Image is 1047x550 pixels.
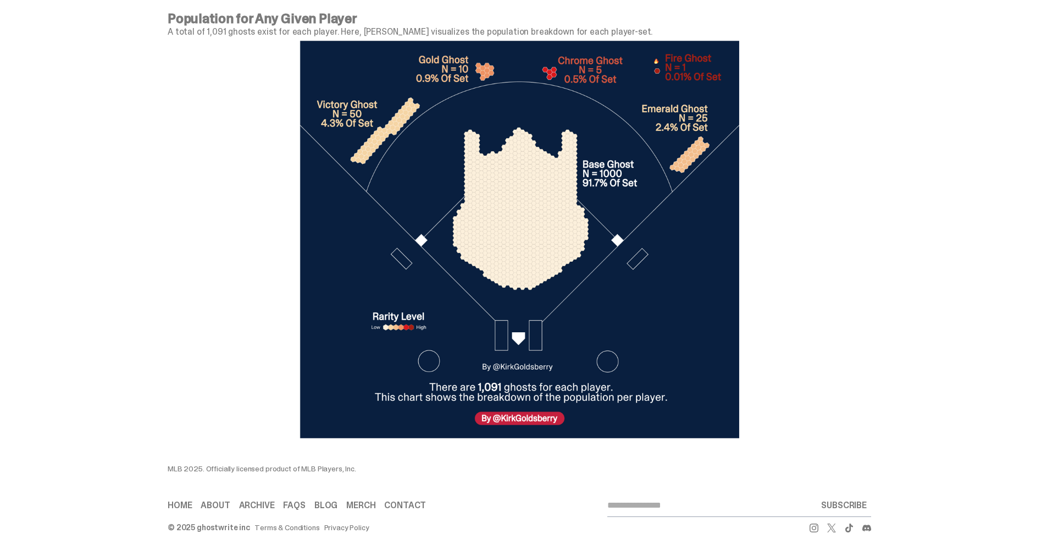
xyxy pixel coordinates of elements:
a: Blog [314,501,337,510]
p: Population for Any Given Player [168,12,871,25]
a: FAQs [283,501,305,510]
a: Terms & Conditions [254,524,319,531]
button: SUBSCRIBE [817,494,871,516]
div: MLB 2025. Officially licensed product of MLB Players, Inc. [168,465,607,472]
a: Home [168,501,192,510]
a: Contact [384,501,426,510]
div: © 2025 ghostwrite inc [168,524,250,531]
a: Merch [346,501,375,510]
a: Archive [239,501,275,510]
img: mlb%20data%20visualization.png [300,41,739,438]
p: A total of 1,091 ghosts exist for each player. Here, [PERSON_NAME] visualizes the population brea... [168,28,871,36]
a: About [201,501,230,510]
a: Privacy Policy [324,524,369,531]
